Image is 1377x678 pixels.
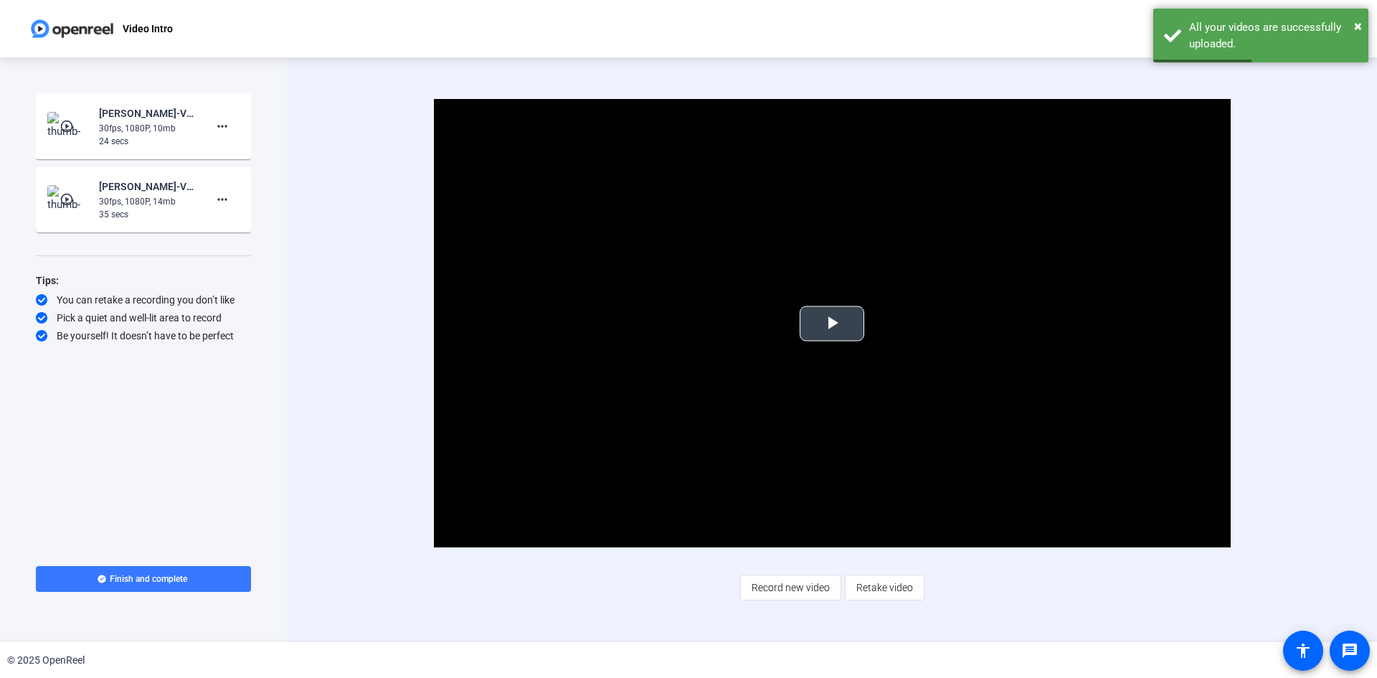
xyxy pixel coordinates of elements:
[1295,642,1312,659] mat-icon: accessibility
[99,195,195,208] div: 30fps, 1080P, 14mb
[36,293,251,307] div: You can retake a recording you don’t like
[740,575,841,601] button: Record new video
[29,14,115,43] img: OpenReel logo
[60,192,77,207] mat-icon: play_circle_outline
[99,135,195,148] div: 24 secs
[99,105,195,122] div: [PERSON_NAME]-Video Intro-1754941899978-webcam
[856,574,913,601] span: Retake video
[7,653,85,668] div: © 2025 OpenReel
[845,575,924,601] button: Retake video
[36,566,251,592] button: Finish and complete
[1341,642,1358,659] mat-icon: message
[752,574,830,601] span: Record new video
[214,118,231,135] mat-icon: more_horiz
[214,191,231,208] mat-icon: more_horiz
[1354,15,1362,37] button: Close
[99,178,195,195] div: [PERSON_NAME]-Video Intro-1754941779770-webcam
[123,20,173,37] p: Video Intro
[60,119,77,133] mat-icon: play_circle_outline
[99,208,195,221] div: 35 secs
[800,306,864,341] button: Play Video
[47,185,90,214] img: thumb-nail
[1189,19,1358,52] div: All your videos are successfully uploaded.
[47,112,90,141] img: thumb-nail
[99,122,195,135] div: 30fps, 1080P, 10mb
[36,311,251,325] div: Pick a quiet and well-lit area to record
[36,329,251,343] div: Be yourself! It doesn’t have to be perfect
[36,272,251,289] div: Tips:
[1354,17,1362,34] span: ×
[434,99,1231,547] div: Video Player
[110,573,187,585] span: Finish and complete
